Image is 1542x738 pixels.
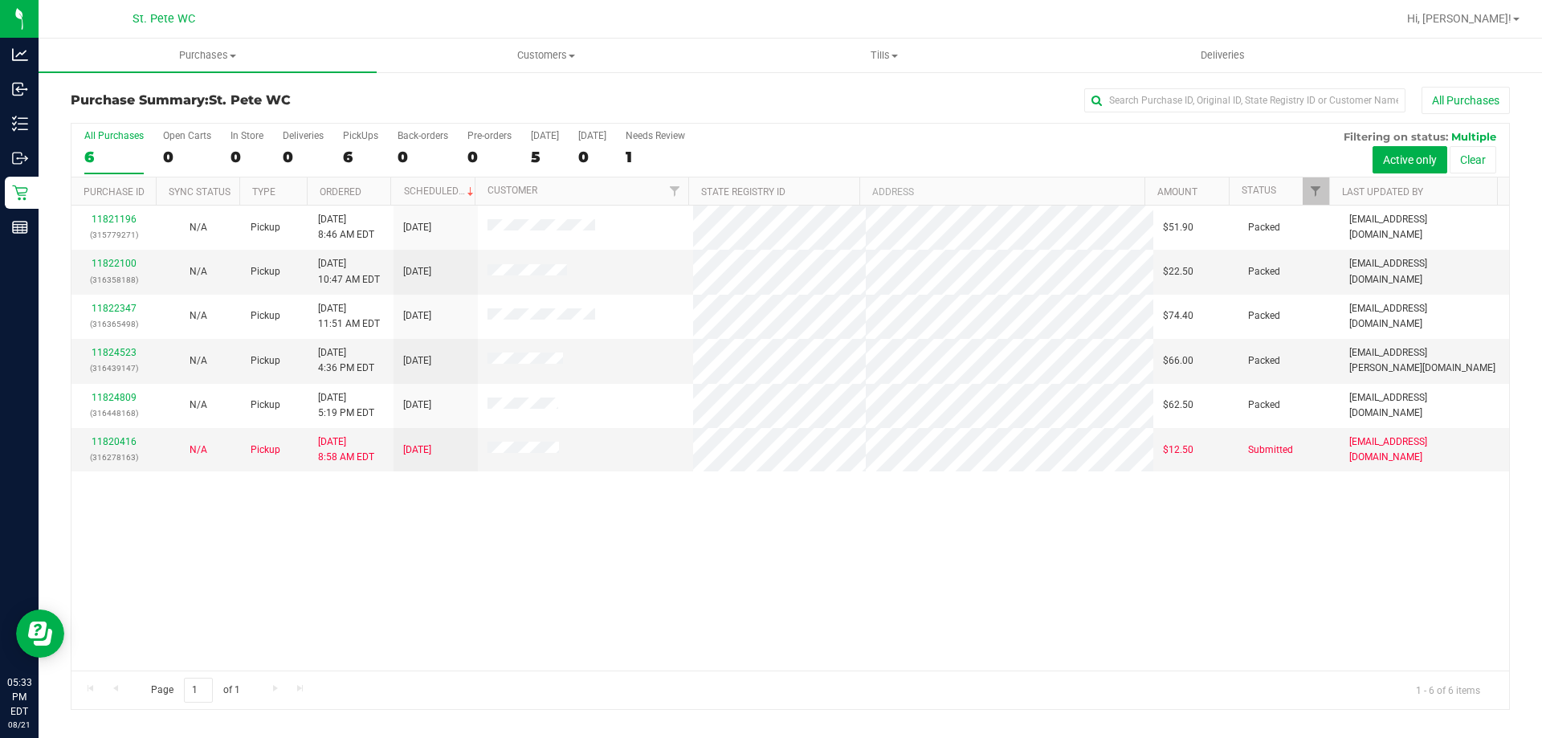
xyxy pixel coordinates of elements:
div: 0 [578,148,606,166]
button: All Purchases [1422,87,1510,114]
span: [DATE] [403,353,431,369]
input: 1 [184,678,213,703]
button: N/A [190,220,207,235]
p: (316358188) [81,272,146,287]
span: [DATE] [403,398,431,413]
p: (316439147) [81,361,146,376]
span: Pickup [251,264,280,279]
div: Open Carts [163,130,211,141]
a: Filter [1303,177,1329,205]
span: [DATE] 10:47 AM EDT [318,256,380,287]
div: Pre-orders [467,130,512,141]
inline-svg: Inventory [12,116,28,132]
span: $62.50 [1163,398,1193,413]
div: 0 [163,148,211,166]
span: Deliveries [1179,48,1267,63]
span: Purchases [39,48,377,63]
p: (315779271) [81,227,146,243]
button: N/A [190,308,207,324]
input: Search Purchase ID, Original ID, State Registry ID or Customer Name... [1084,88,1405,112]
inline-svg: Reports [12,219,28,235]
span: Not Applicable [190,310,207,321]
span: St. Pete WC [209,92,291,108]
span: Not Applicable [190,266,207,277]
inline-svg: Retail [12,185,28,201]
span: Pickup [251,308,280,324]
span: [EMAIL_ADDRESS][DOMAIN_NAME] [1349,256,1499,287]
h3: Purchase Summary: [71,93,550,108]
span: $66.00 [1163,353,1193,369]
a: Ordered [320,186,361,198]
span: [DATE] [403,308,431,324]
span: [DATE] 5:19 PM EDT [318,390,374,421]
div: Back-orders [398,130,448,141]
span: Pickup [251,220,280,235]
span: Hi, [PERSON_NAME]! [1407,12,1511,25]
p: 05:33 PM EDT [7,675,31,719]
span: St. Pete WC [133,12,195,26]
span: Packed [1248,264,1280,279]
a: Tills [715,39,1053,72]
span: Tills [716,48,1052,63]
a: 11820416 [92,436,137,447]
span: [DATE] 11:51 AM EDT [318,301,380,332]
div: 6 [343,148,378,166]
span: [DATE] 8:46 AM EDT [318,212,374,243]
div: 0 [283,148,324,166]
div: 0 [230,148,263,166]
button: N/A [190,264,207,279]
div: In Store [230,130,263,141]
a: Scheduled [404,186,477,197]
a: 11822100 [92,258,137,269]
p: (316278163) [81,450,146,465]
span: [EMAIL_ADDRESS][DOMAIN_NAME] [1349,434,1499,465]
button: Clear [1450,146,1496,173]
span: [DATE] 8:58 AM EDT [318,434,374,465]
div: PickUps [343,130,378,141]
span: Filtering on status: [1344,130,1448,143]
span: Pickup [251,442,280,458]
a: State Registry ID [701,186,785,198]
a: Customer [487,185,537,196]
span: Not Applicable [190,399,207,410]
span: 1 - 6 of 6 items [1403,678,1493,702]
span: Packed [1248,308,1280,324]
iframe: Resource center [16,610,64,658]
span: $12.50 [1163,442,1193,458]
a: Customers [377,39,715,72]
a: Purchases [39,39,377,72]
button: N/A [190,442,207,458]
div: 0 [398,148,448,166]
div: Deliveries [283,130,324,141]
a: 11824523 [92,347,137,358]
span: Not Applicable [190,222,207,233]
a: Filter [662,177,688,205]
span: Packed [1248,353,1280,369]
div: All Purchases [84,130,144,141]
span: [DATE] [403,442,431,458]
span: Pickup [251,353,280,369]
a: 11824809 [92,392,137,403]
a: Sync Status [169,186,230,198]
a: Purchase ID [84,186,145,198]
div: 6 [84,148,144,166]
span: [DATE] [403,264,431,279]
button: N/A [190,353,207,369]
a: 11822347 [92,303,137,314]
div: Needs Review [626,130,685,141]
span: Pickup [251,398,280,413]
inline-svg: Analytics [12,47,28,63]
a: 11821196 [92,214,137,225]
span: $22.50 [1163,264,1193,279]
div: 0 [467,148,512,166]
inline-svg: Inbound [12,81,28,97]
a: Last Updated By [1342,186,1423,198]
span: $74.40 [1163,308,1193,324]
span: [DATE] 4:36 PM EDT [318,345,374,376]
span: Submitted [1248,442,1293,458]
span: Packed [1248,398,1280,413]
div: 5 [531,148,559,166]
div: 1 [626,148,685,166]
span: [DATE] [403,220,431,235]
span: Customers [377,48,714,63]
